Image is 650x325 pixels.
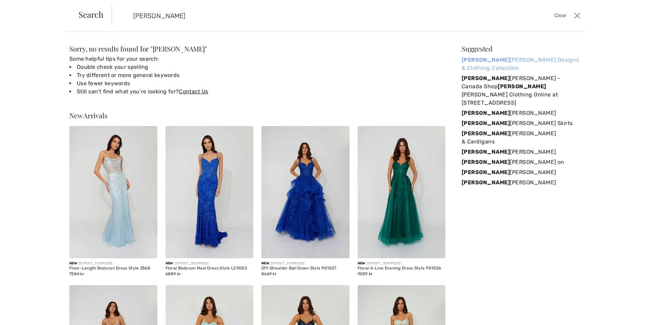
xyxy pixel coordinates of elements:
div: Floral A-Line Evening Dress Style P01026 [358,266,446,271]
strong: [PERSON_NAME] [462,169,510,175]
img: Floral Bodycon Maxi Dress Style LC9002. Royal [166,126,254,258]
div: [STREET_ADDRESS] [69,261,157,266]
span: Search [79,10,103,18]
span: New [358,261,365,265]
strong: [PERSON_NAME] [462,159,510,165]
span: New [261,261,269,265]
img: Floor-Length Bodycon Dress Style 3568. Light blue [69,126,157,258]
strong: [PERSON_NAME] [462,110,510,116]
span: 8669 kr [261,272,277,276]
strong: [PERSON_NAME] [498,83,546,90]
span: New Arrivals [69,111,107,120]
strong: [PERSON_NAME] [462,120,510,126]
span: New [166,261,173,265]
li: Double check your spelling [69,63,445,71]
div: Floral Bodycon Maxi Dress Style LC9002 [166,266,254,271]
a: [PERSON_NAME][PERSON_NAME] [462,108,581,118]
div: [STREET_ADDRESS] [358,261,446,266]
img: Off-Shoulder Ball Gown Style P01027. Royal blue [261,126,349,258]
span: Help [15,5,29,11]
div: Some helpful tips for your search: [69,55,445,96]
strong: [PERSON_NAME] [462,130,510,137]
span: Clear [554,12,567,19]
li: Still can’t find what you’re looking for? [69,88,445,96]
a: [PERSON_NAME][PERSON_NAME] on [462,157,581,167]
strong: [PERSON_NAME] [462,179,510,186]
a: [PERSON_NAME][PERSON_NAME] & Cardigans [462,128,581,147]
li: Use fewer keywords [69,79,445,88]
div: [STREET_ADDRESS] [166,261,254,266]
a: [PERSON_NAME][PERSON_NAME] - Canada Shop[PERSON_NAME][PERSON_NAME] Clothing Online at [STREET_ADD... [462,73,581,108]
strong: [PERSON_NAME] [462,149,510,155]
div: Floor-Length Bodycon Dress Style 3568 [69,266,157,271]
div: Sorry, no results found for " " [69,45,445,52]
input: TYPE TO SEARCH [128,5,461,26]
a: [PERSON_NAME][PERSON_NAME] Designs & Clothing Collection [462,55,581,73]
a: Contact Us [179,88,208,95]
strong: [PERSON_NAME] [462,75,510,81]
div: Off-Shoulder Ball Gown Style P01027 [261,266,349,271]
a: [PERSON_NAME][PERSON_NAME] [462,177,581,188]
div: Suggested [462,45,581,52]
span: 7584 kr [69,272,84,276]
a: [PERSON_NAME][PERSON_NAME] Skirts [462,118,581,128]
span: 6889 kr [166,272,181,276]
a: [PERSON_NAME][PERSON_NAME] [462,147,581,157]
strong: [PERSON_NAME] [462,57,510,63]
img: Floral A-Line Evening Dress Style P01026. Emerald [358,126,446,258]
div: [STREET_ADDRESS] [261,261,349,266]
li: Try different or more general keywords [69,71,445,79]
span: 9059 kr [358,272,373,276]
span: New [69,261,77,265]
button: Close [572,10,582,21]
a: [PERSON_NAME][PERSON_NAME] [462,167,581,177]
span: [PERSON_NAME] [153,44,205,53]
